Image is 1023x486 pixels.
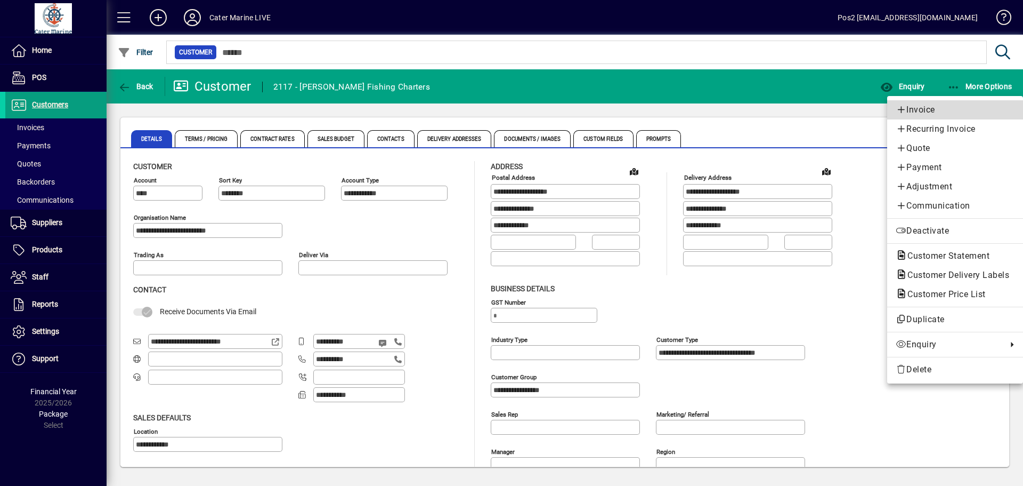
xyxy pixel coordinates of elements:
span: Customer Delivery Labels [896,270,1014,280]
span: Invoice [896,103,1014,116]
span: Adjustment [896,180,1014,193]
span: Duplicate [896,313,1014,326]
span: Communication [896,200,1014,212]
button: Deactivate customer [887,221,1023,241]
span: Payment [896,161,1014,174]
span: Customer Price List [896,289,991,299]
span: Recurring Invoice [896,123,1014,136]
span: Deactivate [896,225,1014,237]
span: Quote [896,142,1014,155]
span: Delete [896,363,1014,376]
span: Enquiry [896,338,1002,351]
span: Customer Statement [896,251,995,261]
